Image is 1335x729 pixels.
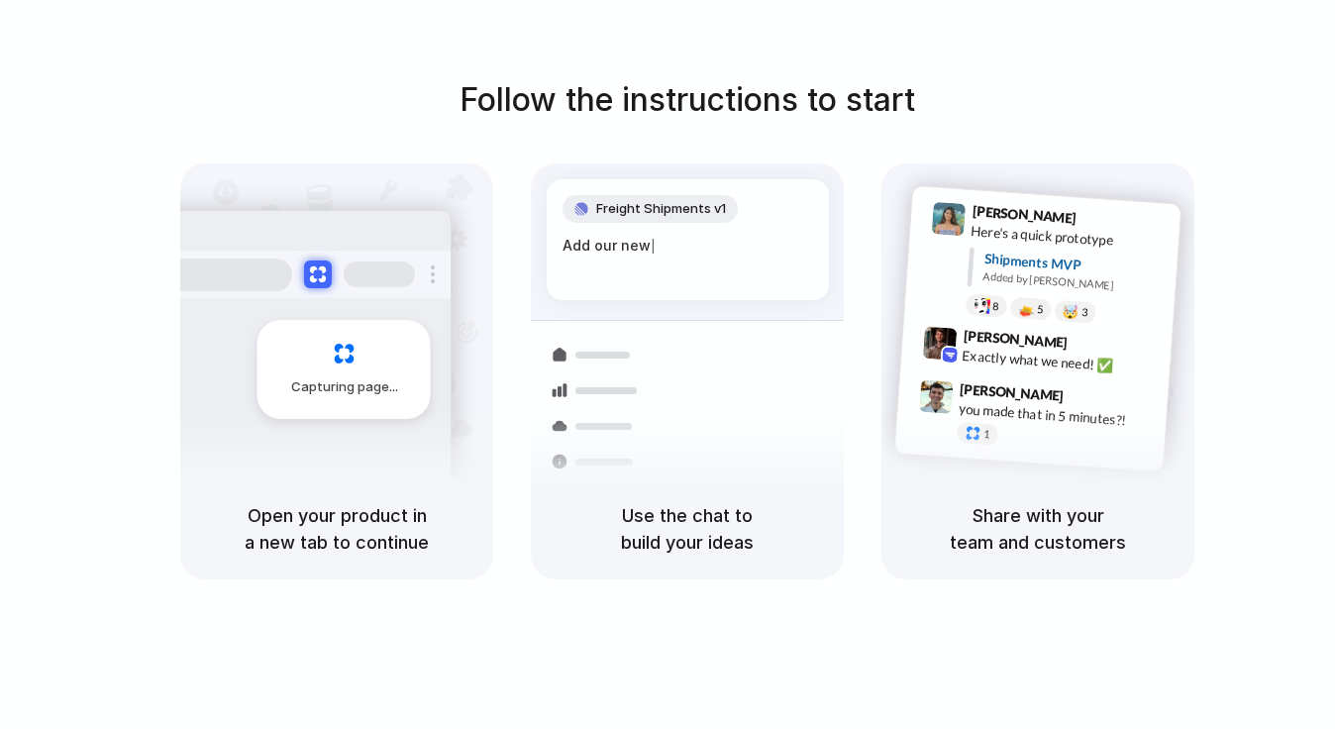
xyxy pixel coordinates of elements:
div: Shipments MVP [983,249,1167,281]
span: 9:47 AM [1070,387,1110,411]
span: [PERSON_NAME] [960,378,1065,407]
span: | [651,238,656,254]
div: Added by [PERSON_NAME] [982,268,1165,297]
div: Add our new [563,235,813,257]
div: you made that in 5 minutes?! [958,398,1156,432]
span: 9:42 AM [1074,335,1114,359]
div: Here's a quick prototype [971,221,1169,255]
h1: Follow the instructions to start [460,76,915,124]
span: Freight Shipments v1 [596,199,726,219]
span: Capturing page [291,377,401,397]
span: 8 [992,301,999,312]
span: 1 [983,429,990,440]
h5: Open your product in a new tab to continue [204,502,469,556]
h5: Use the chat to build your ideas [555,502,820,556]
h5: Share with your team and customers [905,502,1171,556]
span: 3 [1081,307,1088,318]
div: 🤯 [1063,304,1079,319]
span: [PERSON_NAME] [972,200,1077,229]
span: 5 [1037,304,1044,315]
span: [PERSON_NAME] [963,325,1068,354]
span: 9:41 AM [1082,210,1123,234]
div: Exactly what we need! ✅ [962,346,1160,379]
